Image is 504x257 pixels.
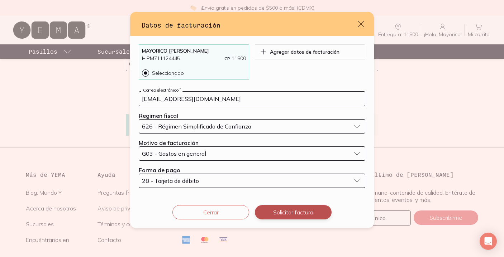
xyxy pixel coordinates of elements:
span: 28 - Tarjeta de débito [142,178,199,184]
div: default [130,12,374,228]
label: Motivo de facturación [139,139,199,146]
button: Cerrar [172,205,249,219]
label: Forma de pago [139,166,180,174]
button: 28 - Tarjeta de débito [139,174,365,188]
p: Seleccionado [152,70,184,76]
div: Open Intercom Messenger [480,233,497,250]
label: Regimen fiscal [139,112,178,119]
label: Correo electrónico [141,87,182,92]
span: CP [224,56,230,61]
span: G03 - Gastos en general [142,151,206,156]
button: G03 - Gastos en general [139,146,365,161]
h3: Datos de facturación [142,20,357,30]
p: Agregar datos de facturación [270,49,339,55]
p: 11800 [224,55,246,62]
button: 626 - Régimen Simplificado de Confianza [139,119,365,134]
p: HIPM711124445 [142,55,180,62]
button: Solicitar factura [255,205,332,219]
span: 626 - Régimen Simplificado de Confianza [142,123,251,129]
p: MAYORICO [PERSON_NAME] [142,48,246,54]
